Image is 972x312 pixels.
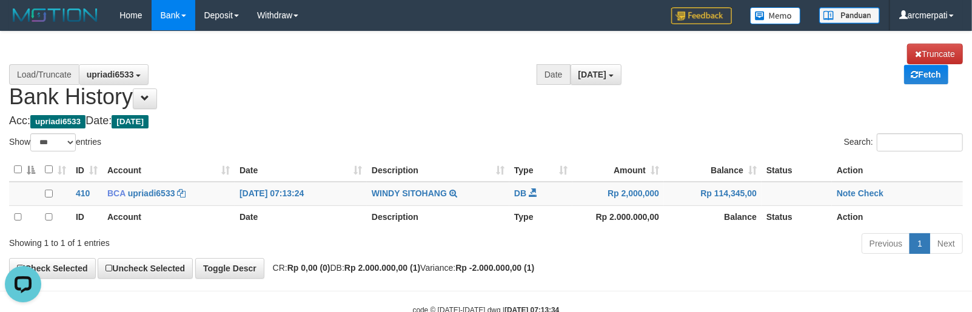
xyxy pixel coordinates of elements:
th: Type [509,205,572,228]
span: [DATE] [578,70,606,79]
th: Balance: activate to sort column ascending [664,158,762,182]
span: upriadi6533 [87,70,134,79]
th: Rp 2.000.000,00 [572,205,664,228]
a: Fetch [904,65,948,84]
button: Open LiveChat chat widget [5,5,41,41]
input: Search: [877,133,963,151]
a: Toggle Descr [195,258,264,279]
a: Next [930,233,963,254]
th: : activate to sort column descending [9,158,40,182]
label: Search: [844,133,963,151]
span: CR: DB: Variance: [267,263,535,273]
span: 410 [76,188,90,198]
a: 1 [910,233,930,254]
span: [DATE] [112,115,149,128]
th: ID: activate to sort column ascending [71,158,102,182]
div: Showing 1 to 1 of 1 entries [9,232,396,249]
strong: Rp -2.000.000,00 (1) [455,263,534,273]
span: upriadi6533 [30,115,85,128]
a: upriadi6533 [128,188,175,198]
img: Button%20Memo.svg [750,7,801,24]
th: ID [71,205,102,228]
th: Status [762,205,832,228]
strong: Rp 2.000.000,00 (1) [344,263,420,273]
th: Status [762,158,832,182]
th: Date [235,205,367,228]
img: panduan.png [819,7,880,24]
th: Date: activate to sort column ascending [235,158,367,182]
th: Amount: activate to sort column ascending [572,158,664,182]
th: Description: activate to sort column ascending [367,158,509,182]
th: Description [367,205,509,228]
img: MOTION_logo.png [9,6,101,24]
label: Show entries [9,133,101,151]
th: Type: activate to sort column ascending [509,158,572,182]
div: Date [537,64,571,85]
th: Account [102,205,235,228]
h4: Acc: Date: [9,115,963,127]
img: Feedback.jpg [671,7,732,24]
a: WINDY SITOHANG [372,188,447,198]
th: Action [832,205,963,228]
a: Check [858,188,883,198]
td: [DATE] 07:13:24 [235,182,367,205]
select: Showentries [30,133,76,151]
a: Note [837,188,856,198]
h1: Bank History [9,44,963,109]
td: Rp 2,000,000 [572,182,664,205]
th: Account: activate to sort column ascending [102,158,235,182]
a: Check Selected [9,258,96,279]
span: BCA [107,188,126,198]
th: Action [832,158,963,182]
td: Rp 114,345,00 [664,182,762,205]
button: upriadi6533 [79,64,149,85]
th: : activate to sort column ascending [40,158,71,182]
a: Copy upriadi6533 to clipboard [177,188,186,198]
div: Load/Truncate [9,64,79,85]
th: Balance [664,205,762,228]
strong: Rp 0,00 (0) [287,263,330,273]
a: Truncate [907,44,963,64]
a: Uncheck Selected [98,258,193,279]
button: [DATE] [571,64,622,85]
a: Previous [862,233,910,254]
span: DB [514,188,526,198]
